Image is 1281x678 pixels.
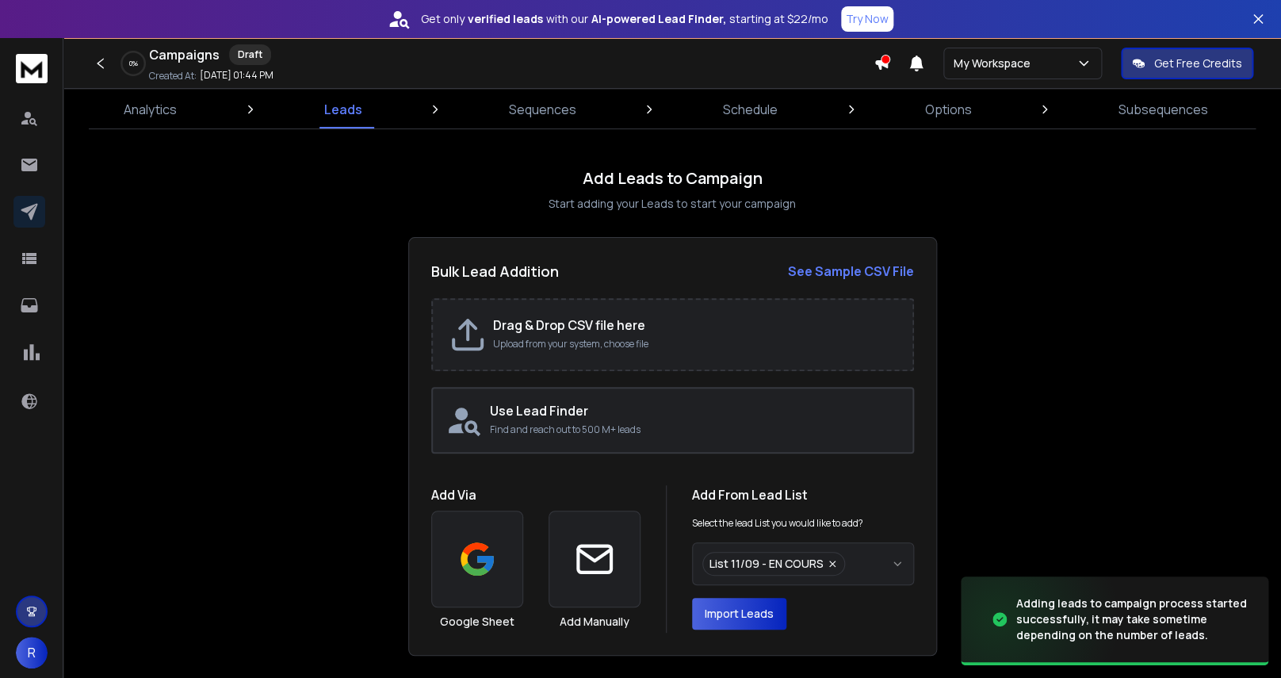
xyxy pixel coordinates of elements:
p: My Workspace [954,56,1037,71]
h1: Add Leads to Campaign [583,167,763,190]
p: Get only with our starting at $22/mo [421,11,828,27]
p: Find and reach out to 500 M+ leads [490,423,900,436]
button: R [16,637,48,668]
a: Subsequences [1109,90,1218,128]
p: Try Now [846,11,889,27]
div: Draft [229,44,271,65]
p: [DATE] 01:44 PM [200,69,273,82]
img: image [961,573,1119,667]
p: Select the lead List you would like to add? [692,517,863,530]
p: Analytics [124,100,177,119]
strong: See Sample CSV File [788,262,914,280]
a: See Sample CSV File [788,262,914,281]
p: Upload from your system, choose file [493,338,897,350]
p: Get Free Credits [1154,56,1242,71]
button: Import Leads [692,598,786,630]
div: Adding leads to campaign process started successfully, it may take sometime depending on the numb... [1016,596,1249,643]
h2: Drag & Drop CSV file here [493,316,897,335]
a: Leads [315,90,372,128]
strong: AI-powered Lead Finder, [591,11,726,27]
a: Options [915,90,981,128]
span: List 11/09 - EN COURS [709,556,824,572]
h3: Add Manually [560,614,629,630]
button: Get Free Credits [1121,48,1253,79]
p: Created At: [149,70,197,82]
p: Subsequences [1118,100,1208,119]
a: Analytics [114,90,186,128]
a: Sequences [499,90,586,128]
p: Start adding your Leads to start your campaign [549,196,796,212]
h2: Use Lead Finder [490,401,900,420]
p: Options [924,100,971,119]
h1: Add Via [431,485,640,504]
h3: Google Sheet [440,614,514,630]
p: 0 % [129,59,138,68]
button: Try Now [841,6,893,32]
p: Schedule [723,100,778,119]
img: logo [16,54,48,83]
strong: verified leads [468,11,543,27]
h1: Campaigns [149,45,220,64]
p: Sequences [509,100,576,119]
h1: Add From Lead List [692,485,914,504]
h2: Bulk Lead Addition [431,260,559,282]
p: Leads [324,100,362,119]
a: Schedule [713,90,787,128]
